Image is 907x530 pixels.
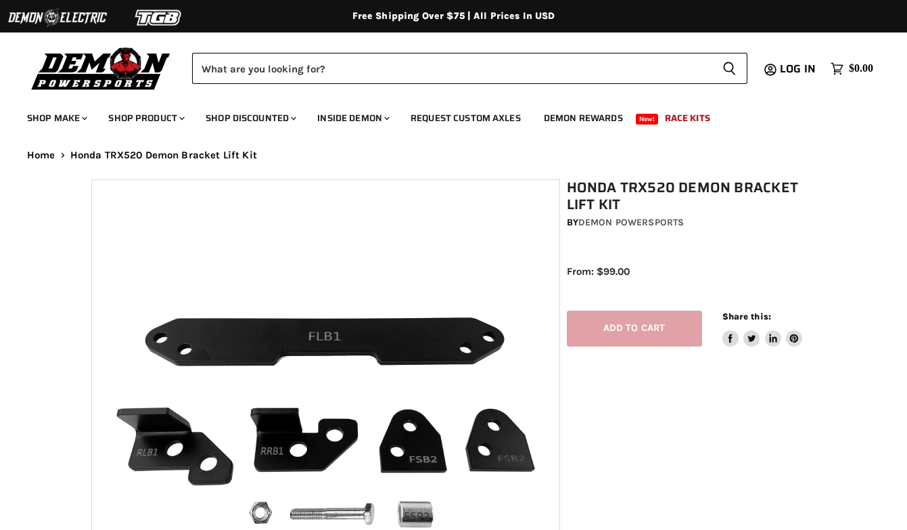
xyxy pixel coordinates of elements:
[195,104,304,132] a: Shop Discounted
[27,150,55,161] a: Home
[17,99,870,132] ul: Main menu
[655,104,720,132] a: Race Kits
[722,311,803,347] aside: Share this:
[307,104,398,132] a: Inside Demon
[567,179,822,213] h1: Honda TRX520 Demon Bracket Lift Kit
[712,53,747,84] button: Search
[534,104,633,132] a: Demon Rewards
[774,63,824,75] a: Log in
[192,53,712,84] input: Search
[27,44,175,92] img: Demon Powersports
[17,104,95,132] a: Shop Make
[849,62,873,75] span: $0.00
[722,311,771,322] span: Share this:
[636,114,659,125] span: New!
[70,150,257,161] span: Honda TRX520 Demon Bracket Lift Kit
[7,5,108,30] img: Demon Electric Logo 2
[824,59,880,79] a: $0.00
[567,215,822,230] div: by
[192,53,747,84] form: Product
[98,104,193,132] a: Shop Product
[567,265,630,278] span: From: $99.00
[780,60,816,77] span: Log in
[400,104,531,132] a: Request Custom Axles
[108,5,210,30] img: TGB Logo 2
[578,217,684,228] a: Demon Powersports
